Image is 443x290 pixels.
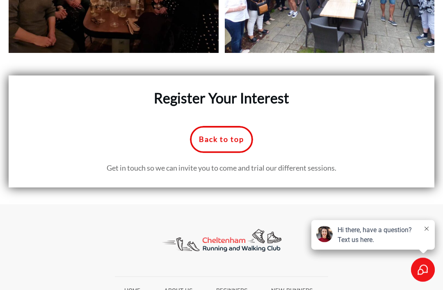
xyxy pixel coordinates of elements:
img: Decathlon [152,221,291,261]
span: Back to top [199,135,244,144]
a: Back to top [190,126,253,153]
h2: Register your interest [25,89,418,118]
p: Get in touch so we can invite you to come and trial our different sessions. [25,162,418,175]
